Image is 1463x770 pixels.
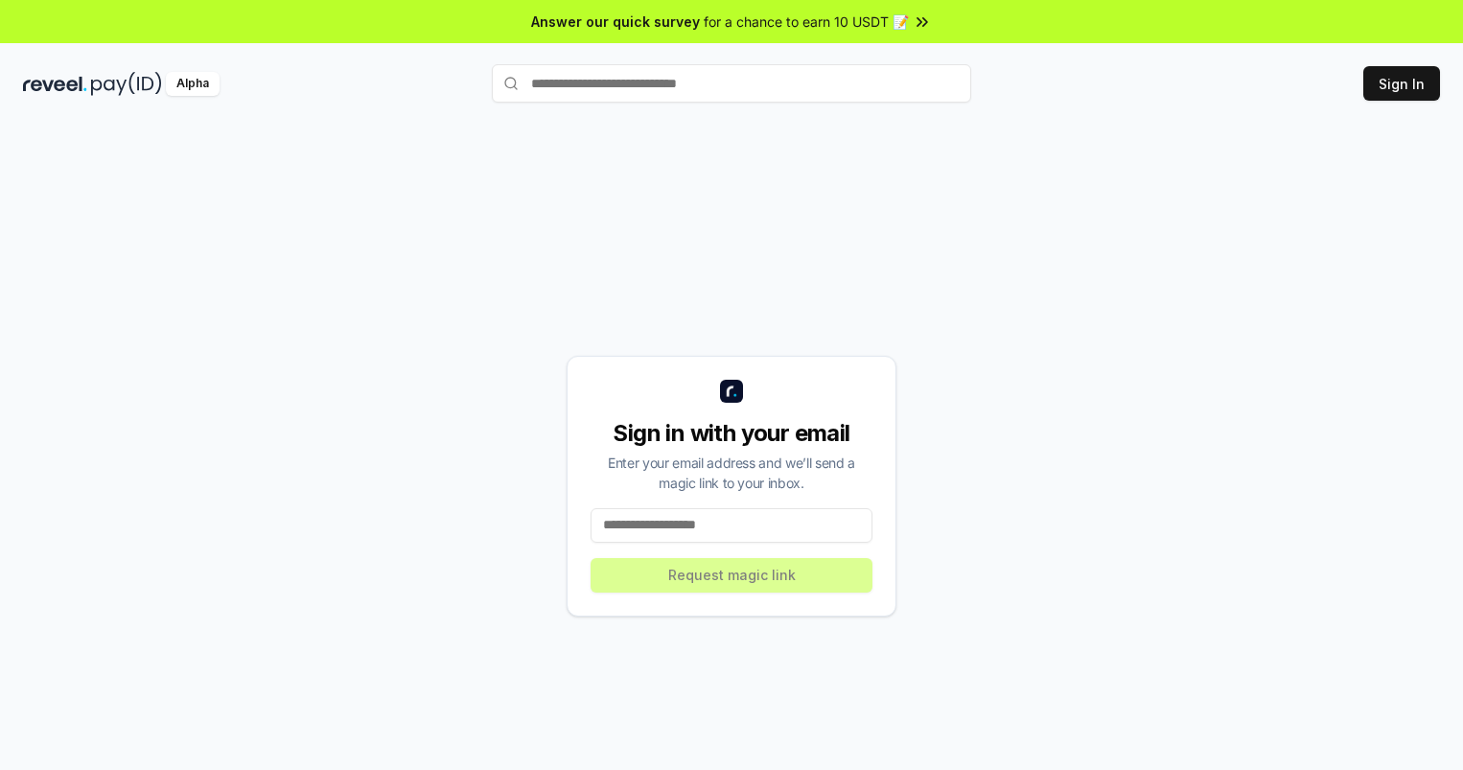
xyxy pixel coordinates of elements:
img: reveel_dark [23,72,87,96]
img: pay_id [91,72,162,96]
img: logo_small [720,380,743,403]
span: for a chance to earn 10 USDT 📝 [704,12,909,32]
div: Alpha [166,72,220,96]
div: Sign in with your email [591,418,872,449]
div: Enter your email address and we’ll send a magic link to your inbox. [591,453,872,493]
span: Answer our quick survey [531,12,700,32]
button: Sign In [1363,66,1440,101]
